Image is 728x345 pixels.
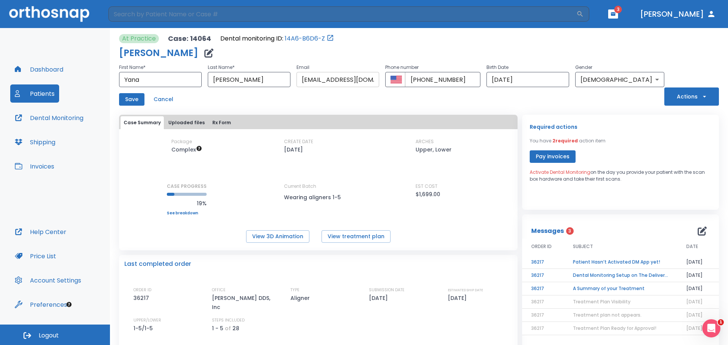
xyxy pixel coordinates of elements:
p: First Name * [119,63,202,72]
p: Messages [531,226,564,236]
button: Shipping [10,133,60,151]
button: View treatment plan [322,230,391,243]
button: Rx Form [209,116,234,129]
td: [DATE] [677,282,719,295]
span: SUBJECT [573,243,593,250]
p: Package [171,138,192,145]
span: 3 [566,227,574,235]
button: Save [119,93,144,106]
div: tabs [121,116,516,129]
h1: [PERSON_NAME] [119,48,198,58]
p: TYPE [290,287,300,293]
span: [DATE] [686,325,703,331]
p: Dental monitoring ID: [220,34,283,43]
p: 19% [167,199,207,208]
div: Tooltip anchor [66,301,72,308]
p: of [225,324,231,333]
button: Dental Monitoring [10,109,88,127]
p: You have action item [530,137,606,144]
span: Treatment plan not appears. [573,312,642,318]
span: Treatment Plan Ready for Approval! [573,325,656,331]
div: [DEMOGRAPHIC_DATA] [575,72,664,87]
span: Logout [39,331,59,340]
button: View 3D Animation [246,230,309,243]
span: 36217 [531,325,544,331]
span: Treatment Plan Visibility [573,298,631,305]
span: Up to 50 Steps (100 aligners) [171,146,202,153]
button: Preferences [10,295,72,314]
p: Aligner [290,293,312,303]
input: Search by Patient Name or Case # [108,6,576,22]
p: Birth Date [486,63,569,72]
p: 1-5/1-5 [133,324,155,333]
input: Phone number [405,72,480,87]
a: See breakdown [167,211,207,215]
p: Last Name * [208,63,290,72]
td: 36217 [522,269,564,282]
p: 1 - 5 [212,324,223,333]
button: Dashboard [10,60,68,78]
p: 36217 [133,293,152,303]
p: CASE PROGRESS [167,183,207,190]
input: First Name [119,72,202,87]
p: Upper, Lower [416,145,452,154]
p: ESTIMATED SHIP DATE [448,287,483,293]
p: Phone number [385,63,480,72]
p: Gender [575,63,664,72]
span: 2 required [552,137,578,144]
td: 36217 [522,282,564,295]
button: Price List [10,247,61,265]
span: 36217 [531,312,544,318]
p: Required actions [530,122,577,131]
button: Uploaded files [165,116,208,129]
a: 14A6-B6D6-Z [285,34,325,43]
td: Patient Hasn’t Activated DM App yet! [564,256,677,269]
p: CREATE DATE [284,138,313,145]
p: [DATE] [448,293,469,303]
p: [DATE] [369,293,391,303]
span: [DATE] [686,298,703,305]
p: Case: 14064 [168,34,211,43]
img: Orthosnap [9,6,89,22]
button: Case Summary [121,116,164,129]
p: Last completed order [124,259,191,269]
td: Dental Monitoring Setup on The Delivery Day [564,269,677,282]
span: 36217 [531,298,544,305]
td: [DATE] [677,269,719,282]
input: Last Name [208,72,290,87]
button: Actions [664,87,719,106]
iframe: Intercom live chat [702,319,720,337]
span: ORDER ID [531,243,552,250]
p: [DATE] [284,145,303,154]
p: ARCHES [416,138,434,145]
input: Choose date, selected date is Nov 15, 1993 [486,72,569,87]
p: STEPS INCLUDED [212,317,245,324]
p: Current Batch [284,183,352,190]
button: Select country [391,74,402,85]
p: [PERSON_NAME] DDS, Inc [212,293,276,312]
span: DATE [686,243,698,250]
span: Activate Dental Monitoring [530,169,590,175]
p: Wearing aligners 1-5 [284,193,352,202]
p: UPPER/LOWER [133,317,161,324]
button: Invoices [10,157,59,175]
div: Open patient in dental monitoring portal [220,34,334,43]
input: Email [297,72,379,87]
span: 1 [718,319,724,325]
td: 36217 [522,256,564,269]
button: Help Center [10,223,71,241]
button: Cancel [151,93,176,106]
button: Patients [10,84,59,103]
p: EST COST [416,183,438,190]
td: A Summary of your Treatment [564,282,677,295]
button: Account Settings [10,271,86,289]
button: Pay invoices [530,150,576,163]
button: [PERSON_NAME] [637,7,719,21]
